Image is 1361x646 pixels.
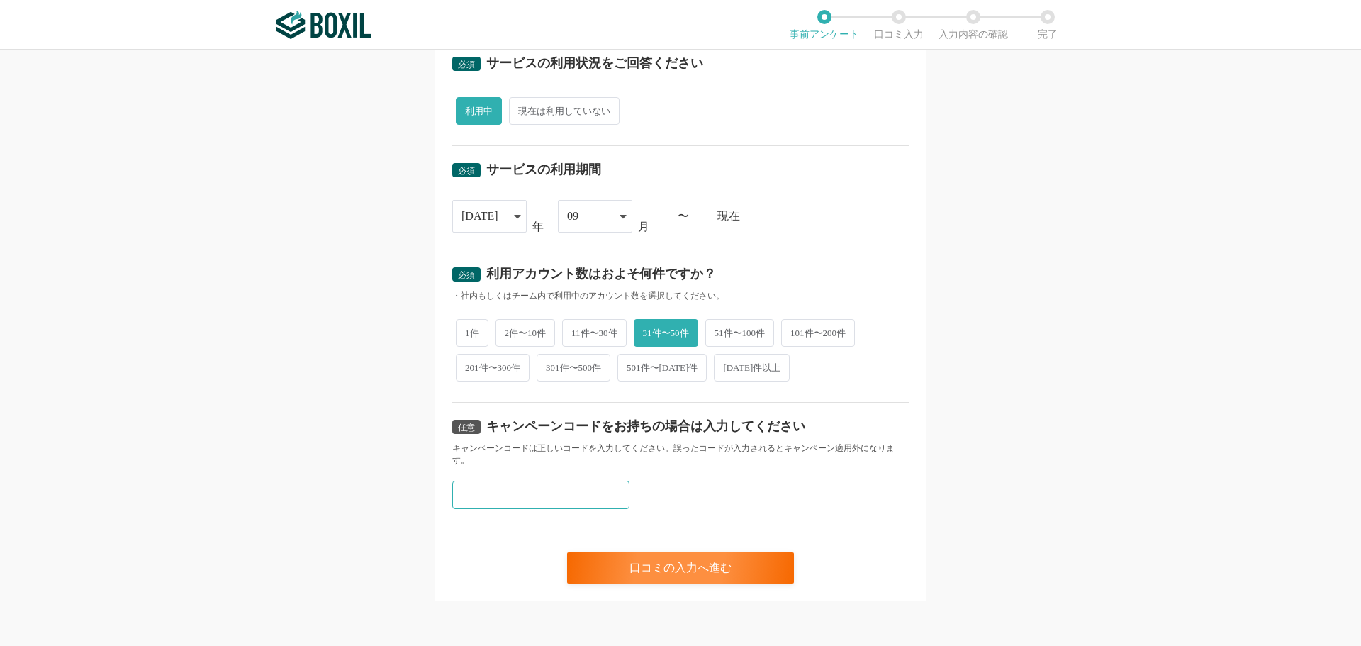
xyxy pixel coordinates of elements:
[456,97,502,125] span: 利用中
[705,319,775,347] span: 51件〜100件
[486,163,601,176] div: サービスの利用期間
[781,319,855,347] span: 101件〜200件
[452,442,909,467] div: キャンペーンコードは正しいコードを入力してください。誤ったコードが入力されるとキャンペーン適用外になります。
[486,57,703,69] div: サービスの利用状況をご回答ください
[617,354,707,382] span: 501件〜[DATE]件
[1010,10,1085,40] li: 完了
[452,290,909,302] div: ・社内もしくはチーム内で利用中のアカウント数を選択してください。
[717,211,909,222] div: 現在
[495,319,556,347] span: 2件〜10件
[456,354,530,382] span: 201件〜300件
[458,166,475,176] span: 必須
[461,201,498,232] div: [DATE]
[532,221,544,233] div: 年
[458,270,475,280] span: 必須
[456,319,488,347] span: 1件
[562,319,627,347] span: 11件〜30件
[787,10,861,40] li: 事前アンケート
[678,211,689,222] div: 〜
[458,423,475,433] span: 任意
[486,420,805,433] div: キャンペーンコードをお持ちの場合は入力してください
[537,354,610,382] span: 301件〜500件
[276,11,371,39] img: ボクシルSaaS_ロゴ
[567,552,794,584] div: 口コミの入力へ進む
[509,97,620,125] span: 現在は利用していない
[634,319,698,347] span: 31件〜50件
[861,10,936,40] li: 口コミ入力
[567,201,578,232] div: 09
[458,60,475,69] span: 必須
[714,354,790,382] span: [DATE]件以上
[486,267,716,280] div: 利用アカウント数はおよそ何件ですか？
[638,221,649,233] div: 月
[936,10,1010,40] li: 入力内容の確認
